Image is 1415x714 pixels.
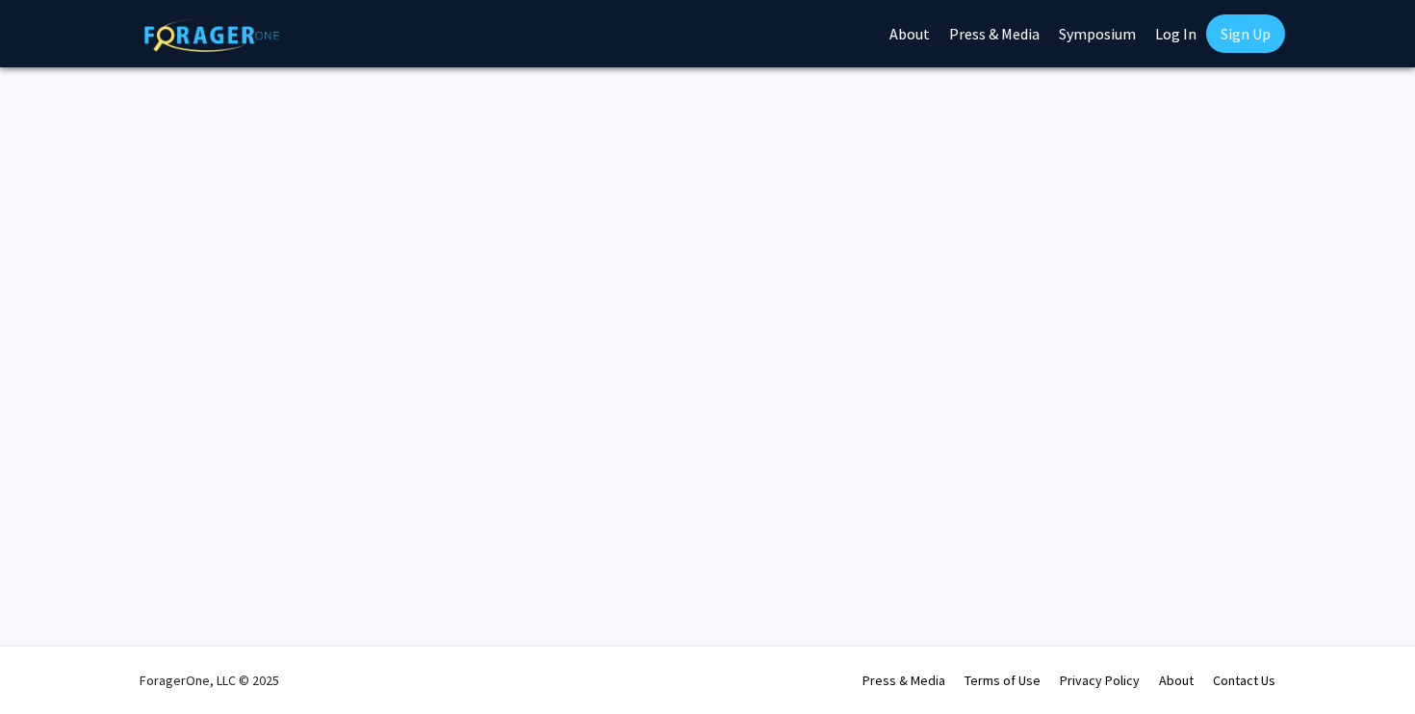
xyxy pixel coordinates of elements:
a: Privacy Policy [1060,672,1140,689]
a: Contact Us [1213,672,1275,689]
a: Press & Media [862,672,945,689]
div: ForagerOne, LLC © 2025 [140,647,279,714]
a: About [1159,672,1194,689]
img: ForagerOne Logo [144,18,279,52]
a: Terms of Use [965,672,1041,689]
a: Sign Up [1206,14,1285,53]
